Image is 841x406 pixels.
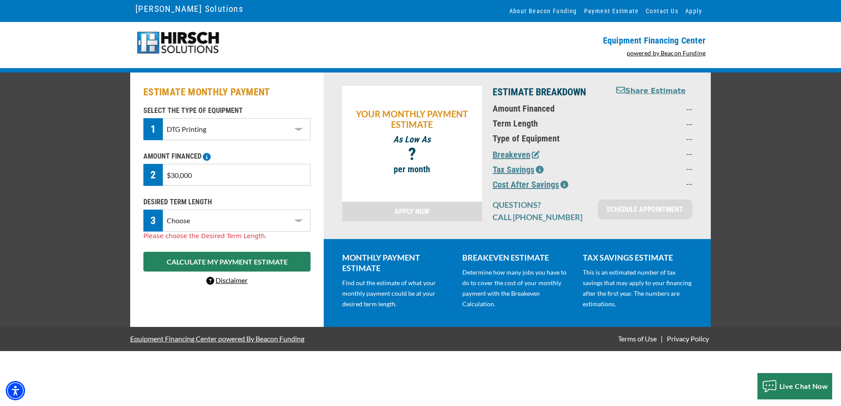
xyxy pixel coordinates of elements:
[493,163,544,176] button: Tax Savings
[757,373,833,399] button: Live Chat Now
[665,334,711,343] a: Privacy Policy - open in a new tab
[615,103,692,114] p: --
[347,134,478,145] p: As Low As
[342,252,452,273] p: MONTHLY PAYMENT ESTIMATE
[347,109,478,130] p: YOUR MONTHLY PAYMENT ESTIMATE
[615,133,692,144] p: --
[493,199,587,210] p: QUESTIONS?
[616,334,658,343] a: Terms of Use - open in a new tab
[615,118,692,129] p: --
[342,278,452,309] p: Find out the estimate of what your monthly payment could be at your desired term length.
[130,328,304,349] a: Equipment Financing Center powered By Beacon Funding - open in a new tab
[616,86,686,97] button: Share Estimate
[135,31,220,55] img: logo
[342,202,482,221] a: APPLY NOW
[462,252,572,263] p: BREAKEVEN ESTIMATE
[143,86,311,99] h2: ESTIMATE MONTHLY PAYMENT
[493,118,605,129] p: Term Length
[493,103,605,114] p: Amount Financed
[206,276,248,284] a: Disclaimer
[462,267,572,309] p: Determine how many jobs you have to do to cover the cost of your monthly payment with the Breakev...
[493,133,605,144] p: Type of Equipment
[493,212,587,222] p: CALL [PHONE_NUMBER]
[615,178,692,188] p: --
[143,151,311,162] p: AMOUNT FINANCED
[347,149,478,159] p: ?
[347,164,478,174] p: per month
[493,86,605,99] p: ESTIMATE BREAKDOWN
[583,252,692,263] p: TAX SAVINGS ESTIMATE
[135,1,243,16] a: [PERSON_NAME] Solutions
[598,199,692,219] a: SCHEDULE APPOINTMENT
[143,105,311,116] p: SELECT THE TYPE OF EQUIPMENT
[615,163,692,174] p: --
[143,118,163,140] div: 1
[426,35,706,46] p: Equipment Financing Center
[661,334,663,343] span: |
[779,382,828,390] span: Live Chat Now
[627,49,706,57] a: powered by Beacon Funding - open in a new tab
[6,381,25,400] div: Accessibility Menu
[615,148,692,159] p: --
[143,252,311,272] button: CALCULATE MY PAYMENT ESTIMATE
[143,210,163,232] div: 3
[143,164,163,186] div: 2
[143,197,311,207] p: DESIRED TERM LENGTH
[493,178,568,191] button: Cost After Savings
[583,267,692,309] p: This is an estimated number of tax savings that may apply to your financing after the first year....
[163,164,311,186] input: $
[143,232,311,241] div: Please choose the Desired Term Length.
[493,148,540,161] button: Breakeven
